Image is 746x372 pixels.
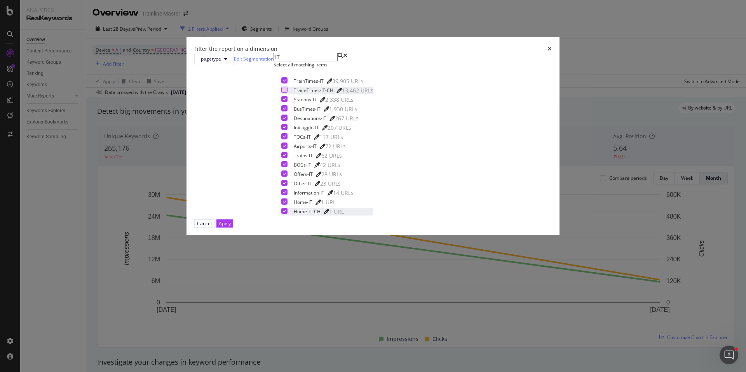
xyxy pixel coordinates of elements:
[274,53,338,61] input: Search
[294,189,324,196] div: Information-IT
[329,208,344,216] div: 1 URL
[328,124,351,132] div: 207 URLs
[320,180,341,188] div: 23 URLs
[194,219,214,228] button: Cancel
[186,37,559,235] div: modal
[294,162,311,168] div: BOCs-IT
[720,346,738,364] iframe: Intercom live chat
[294,171,313,177] div: Offers-IT
[274,61,381,68] div: Select all matching items
[321,198,336,206] div: 1 URL
[294,78,324,84] div: TrainTimes-IT
[321,152,342,160] div: 62 URLs
[294,199,312,205] div: Home-IT
[329,105,357,113] div: 1,930 URLs
[320,161,340,169] div: 42 URLs
[201,56,221,62] span: pagetype
[333,189,354,197] div: 14 URLs
[332,77,364,85] div: 39,905 URLs
[294,180,312,187] div: Other-IT
[294,106,321,112] div: BusTimes-IT
[547,45,552,53] div: times
[216,219,233,228] button: Apply
[294,87,333,94] div: Train-Times-IT-CH
[194,45,277,53] div: Filter the report on a dimension
[335,115,359,122] div: 267 URLs
[294,134,311,140] div: TOCs-IT
[294,124,319,131] div: InViaggio-IT
[194,53,234,65] button: pagetype
[294,115,326,122] div: Destinations-IT
[319,133,343,141] div: 117 URLs
[294,143,317,149] div: Airports-IT
[294,152,313,159] div: Trains-IT
[321,170,342,178] div: 28 URLs
[219,220,231,227] div: Apply
[294,96,317,103] div: Stations-IT
[294,208,321,215] div: Home-IT-CH
[325,96,354,104] div: 2,338 URLs
[234,55,274,63] a: Edit Segmentation
[325,143,346,150] div: 72 URLs
[342,87,373,94] div: 13,462 URLs
[197,220,212,227] div: Cancel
